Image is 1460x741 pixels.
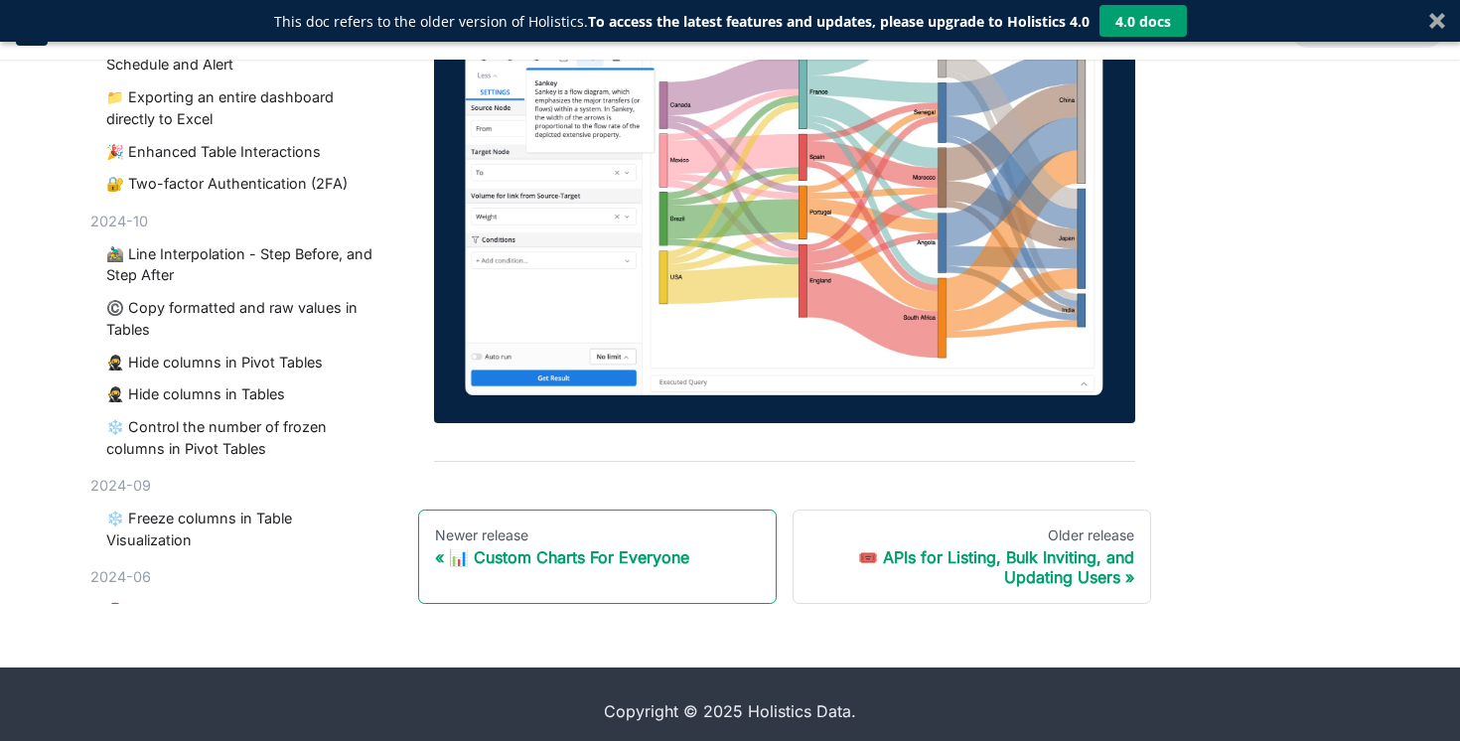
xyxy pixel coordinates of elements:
button: 4.0 docs [1099,5,1187,37]
div: 2024-09 [90,476,386,498]
div: Older release [809,526,1134,544]
a: Newer release📊 Custom Charts For Everyone [418,510,777,605]
a: 🥷 Hide columns in Pivot Tables [106,352,378,373]
a: HolisticsHolistics Docs (3.0) [16,14,205,46]
a: 🔐 Two-factor Authentication (2FA) [106,174,378,196]
a: 🎉 Enhanced Table Interactions [106,141,378,163]
div: Copyright © 2025 Holistics Data. [90,699,1370,723]
a: 🥷 Hide columns in Tables [106,384,378,406]
a: 📁 Exporting an entire dashboard directly to Excel [106,86,378,129]
nav: Changelog item navigation [418,510,1151,605]
div: Newer release [435,526,760,544]
p: This doc refers to the older version of Holistics. [274,11,1090,32]
div: 🎟️ APIs for Listing, Bulk Inviting, and Updating Users [809,547,1134,587]
strong: To access the latest features and updates, please upgrade to Holistics 4.0 [588,12,1090,31]
div: This doc refers to the older version of Holistics.To access the latest features and updates, plea... [274,11,1090,32]
a: 🎯 Reference Lines: Benchmark your metrics against goals effortlessly [106,600,378,643]
a: Older release🎟️ APIs for Listing, Bulk Inviting, and Updating Users [793,510,1151,605]
a: 🚵🏾‍♂️ Line Interpolation - Step Before, and Step After [106,243,378,286]
a: ©️ Copy formatted and raw values in Tables [106,297,378,340]
div: 📊 Custom Charts For Everyone [435,547,760,567]
a: ❄️ Control the number of frozen columns in Pivot Tables [106,416,378,459]
div: 2024-10 [90,211,386,232]
div: 2024-06 [90,567,386,589]
a: ❄️ Freeze columns in Table Visualization [106,509,378,551]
